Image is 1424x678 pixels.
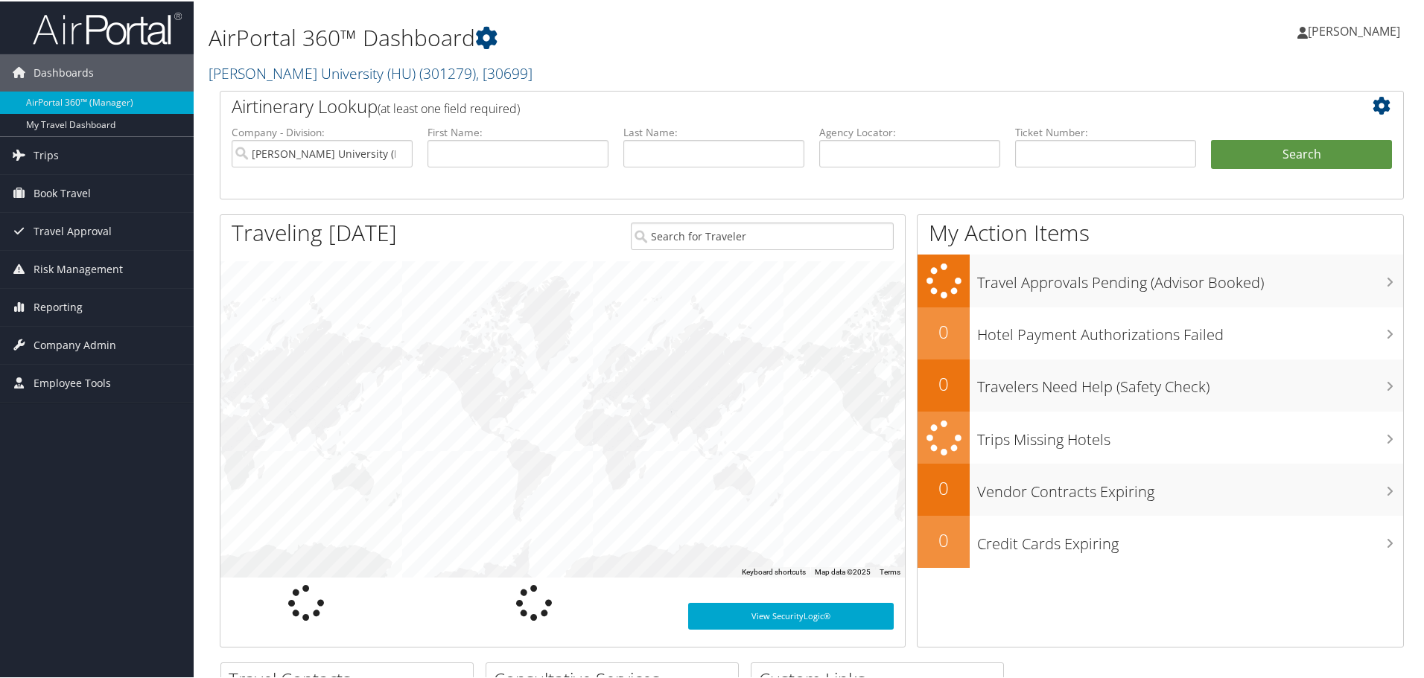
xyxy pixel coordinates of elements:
[918,358,1403,410] a: 0Travelers Need Help (Safety Check)
[918,474,970,499] h2: 0
[977,473,1403,501] h3: Vendor Contracts Expiring
[631,221,894,249] input: Search for Traveler
[34,173,91,211] span: Book Travel
[918,318,970,343] h2: 0
[1297,7,1415,52] a: [PERSON_NAME]
[918,514,1403,566] a: 0Credit Cards Expiring
[378,99,520,115] span: (at least one field required)
[977,420,1403,449] h3: Trips Missing Hotels
[918,526,970,551] h2: 0
[232,216,397,247] h1: Traveling [DATE]
[977,368,1403,396] h3: Travelers Need Help (Safety Check)
[33,10,182,45] img: airportal-logo.png
[918,410,1403,463] a: Trips Missing Hotels
[1015,124,1196,138] label: Ticket Number:
[34,135,59,173] span: Trips
[419,62,476,82] span: ( 301279 )
[34,363,111,400] span: Employee Tools
[209,21,1013,52] h1: AirPortal 360™ Dashboard
[918,253,1403,306] a: Travel Approvals Pending (Advisor Booked)
[427,124,608,138] label: First Name:
[688,601,894,628] a: View SecurityLogic®
[918,462,1403,514] a: 0Vendor Contracts Expiring
[224,557,273,576] img: Google
[742,566,806,576] button: Keyboard shortcuts
[476,62,533,82] span: , [ 30699 ]
[34,287,83,324] span: Reporting
[34,53,94,90] span: Dashboards
[1308,22,1400,38] span: [PERSON_NAME]
[977,263,1403,292] h3: Travel Approvals Pending (Advisor Booked)
[1211,138,1392,168] button: Search
[819,124,1000,138] label: Agency Locator:
[815,566,871,575] span: Map data ©2025
[209,62,533,82] a: [PERSON_NAME] University (HU)
[977,525,1403,553] h3: Credit Cards Expiring
[224,557,273,576] a: Open this area in Google Maps (opens a new window)
[918,370,970,395] h2: 0
[232,92,1294,118] h2: Airtinerary Lookup
[918,306,1403,358] a: 0Hotel Payment Authorizations Failed
[34,325,116,362] span: Company Admin
[977,316,1403,344] h3: Hotel Payment Authorizations Failed
[34,211,112,249] span: Travel Approval
[34,249,123,287] span: Risk Management
[232,124,413,138] label: Company - Division:
[918,216,1403,247] h1: My Action Items
[623,124,804,138] label: Last Name:
[880,566,900,575] a: Terms (opens in new tab)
